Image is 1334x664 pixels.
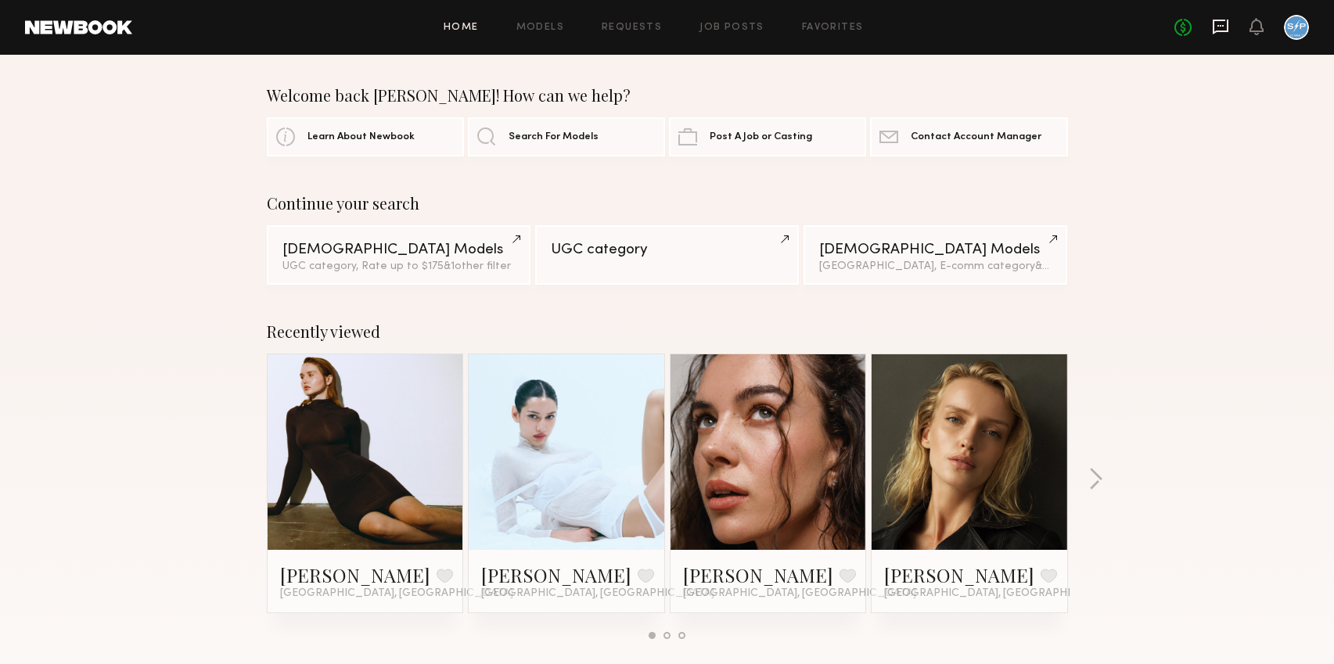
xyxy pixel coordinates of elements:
[884,562,1034,587] a: [PERSON_NAME]
[282,242,515,257] div: [DEMOGRAPHIC_DATA] Models
[267,322,1068,341] div: Recently viewed
[602,23,662,33] a: Requests
[683,562,833,587] a: [PERSON_NAME]
[884,587,1117,600] span: [GEOGRAPHIC_DATA], [GEOGRAPHIC_DATA]
[444,23,479,33] a: Home
[710,132,812,142] span: Post A Job or Casting
[280,562,430,587] a: [PERSON_NAME]
[699,23,764,33] a: Job Posts
[516,23,564,33] a: Models
[1035,261,1110,271] span: & 2 other filter s
[535,225,799,285] a: UGC category
[870,117,1067,156] a: Contact Account Manager
[683,587,916,600] span: [GEOGRAPHIC_DATA], [GEOGRAPHIC_DATA]
[280,587,513,600] span: [GEOGRAPHIC_DATA], [GEOGRAPHIC_DATA]
[802,23,864,33] a: Favorites
[804,225,1067,285] a: [DEMOGRAPHIC_DATA] Models[GEOGRAPHIC_DATA], E-comm category&2other filters
[282,261,515,272] div: UGC category, Rate up to $175
[267,86,1068,105] div: Welcome back [PERSON_NAME]! How can we help?
[911,132,1041,142] span: Contact Account Manager
[551,242,783,257] div: UGC category
[307,132,415,142] span: Learn About Newbook
[267,194,1068,213] div: Continue your search
[481,562,631,587] a: [PERSON_NAME]
[669,117,866,156] a: Post A Job or Casting
[468,117,665,156] a: Search For Models
[267,225,530,285] a: [DEMOGRAPHIC_DATA] ModelsUGC category, Rate up to $175&1other filter
[509,132,599,142] span: Search For Models
[819,242,1052,257] div: [DEMOGRAPHIC_DATA] Models
[819,261,1052,272] div: [GEOGRAPHIC_DATA], E-comm category
[267,117,464,156] a: Learn About Newbook
[444,261,511,271] span: & 1 other filter
[481,587,714,600] span: [GEOGRAPHIC_DATA], [GEOGRAPHIC_DATA]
